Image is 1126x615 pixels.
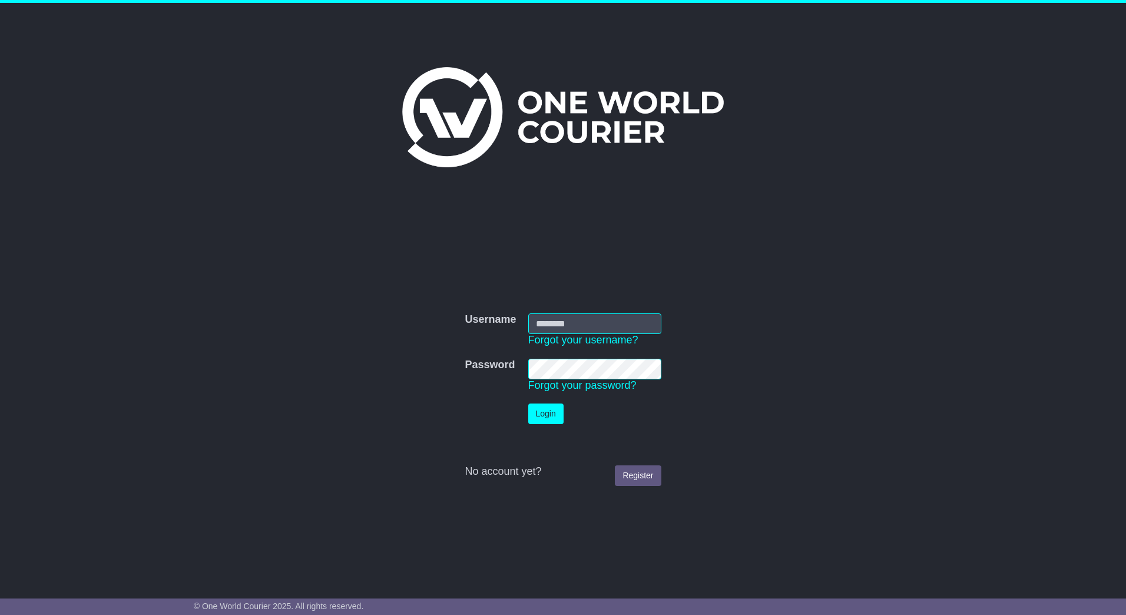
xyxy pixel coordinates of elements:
a: Forgot your username? [528,334,638,346]
a: Forgot your password? [528,379,637,391]
span: © One World Courier 2025. All rights reserved. [194,601,364,611]
label: Password [465,359,515,372]
button: Login [528,404,564,424]
div: No account yet? [465,465,661,478]
label: Username [465,313,516,326]
img: One World [402,67,724,167]
a: Register [615,465,661,486]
